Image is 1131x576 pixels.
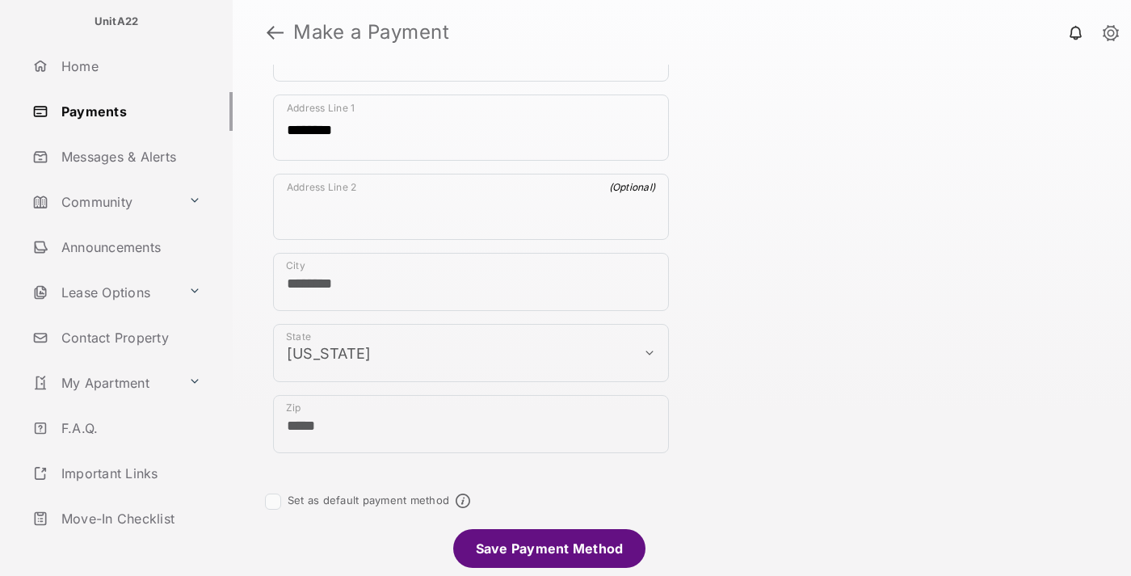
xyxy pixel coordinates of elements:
[26,409,233,448] a: F.A.Q.
[293,23,449,42] strong: Make a Payment
[26,228,233,267] a: Announcements
[273,395,669,453] div: payment_method_screening[postal_addresses][postalCode]
[273,324,669,382] div: payment_method_screening[postal_addresses][administrativeArea]
[456,494,470,508] span: Default payment method info
[273,253,669,311] div: payment_method_screening[postal_addresses][locality]
[273,174,669,240] div: payment_method_screening[postal_addresses][addressLine2]
[453,529,646,568] li: Save Payment Method
[26,499,233,538] a: Move-In Checklist
[26,454,208,493] a: Important Links
[26,273,182,312] a: Lease Options
[26,137,233,176] a: Messages & Alerts
[26,364,182,402] a: My Apartment
[95,14,139,30] p: UnitA22
[273,95,669,161] div: payment_method_screening[postal_addresses][addressLine1]
[26,92,233,131] a: Payments
[288,494,449,507] label: Set as default payment method
[26,318,233,357] a: Contact Property
[26,47,233,86] a: Home
[26,183,182,221] a: Community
